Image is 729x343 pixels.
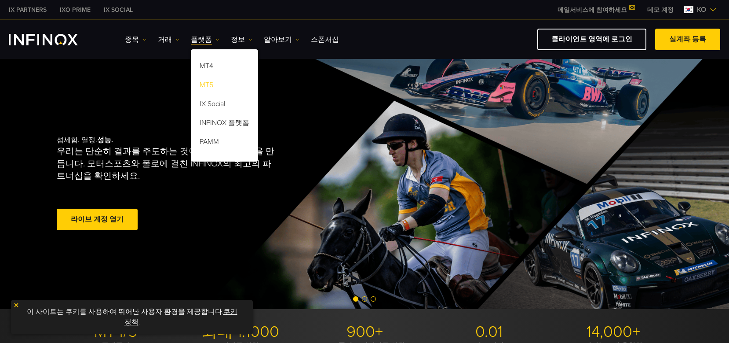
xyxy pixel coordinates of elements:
a: INFINOX [97,5,139,15]
strong: 성능. [97,136,113,144]
a: 거래 [158,34,180,45]
a: 종목 [125,34,147,45]
span: ko [693,4,710,15]
p: 이 사이트는 쿠키를 사용하여 뛰어난 사용자 환경을 제공합니다. . [15,304,248,330]
span: Go to slide 2 [362,296,367,302]
a: INFINOX Logo [9,34,98,45]
a: INFINOX 플랫폼 [191,115,258,134]
a: INFINOX [53,5,97,15]
a: 메일서비스에 참여하세요 [551,6,641,14]
span: Go to slide 3 [371,296,376,302]
a: 클라이언트 영역에 로그인 [537,29,646,50]
a: 알아보기 [264,34,300,45]
a: 플랫폼 [191,34,220,45]
a: 실계좌 등록 [655,29,720,50]
span: Go to slide 1 [353,296,358,302]
a: MT4 [191,58,258,77]
a: 라이브 계정 열기 [57,209,138,230]
a: 정보 [231,34,253,45]
a: IX Social [191,96,258,115]
p: 900+ [306,322,423,342]
p: 우리는 단순히 결과를 주도하는 것이 아니라 챔피언을 만듭니다. 모터스포츠와 폴로에 걸친 INFINOX의 최고의 파트너십을 확인하세요. [57,145,278,182]
img: yellow close icon [13,302,19,308]
p: 14,000+ [554,322,672,342]
p: 0.01 [430,322,548,342]
a: PAMM [191,134,258,153]
a: MT5 [191,77,258,96]
a: INFINOX MENU [641,5,680,15]
a: 스폰서십 [311,34,339,45]
div: 섬세함. 열정. [57,122,334,247]
a: INFINOX [2,5,53,15]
